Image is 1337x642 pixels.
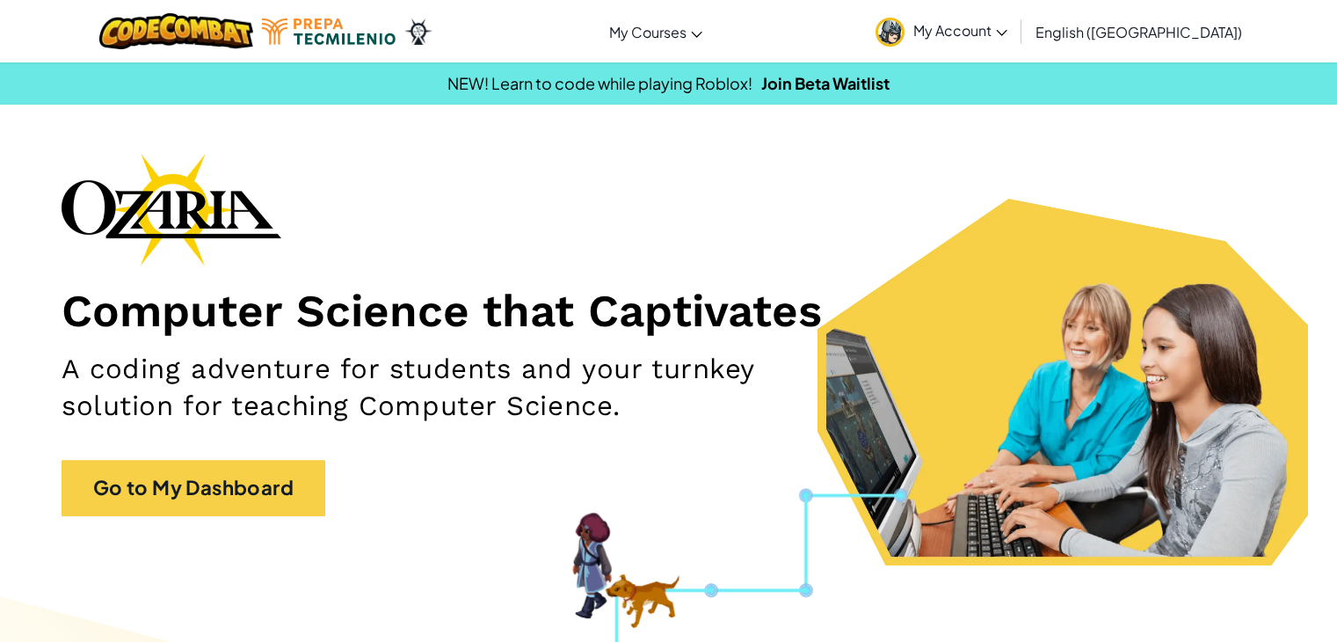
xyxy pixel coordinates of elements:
h2: A coding adventure for students and your turnkey solution for teaching Computer Science. [62,351,875,426]
a: Join Beta Waitlist [761,73,890,93]
a: My Courses [600,8,711,55]
span: My Account [913,21,1007,40]
span: English ([GEOGRAPHIC_DATA]) [1035,23,1242,41]
img: Ozaria branding logo [62,153,281,266]
img: Tecmilenio logo [262,18,396,45]
a: English ([GEOGRAPHIC_DATA]) [1027,8,1251,55]
h1: Computer Science that Captivates [62,283,1275,338]
img: CodeCombat logo [99,13,253,49]
span: NEW! Learn to code while playing Roblox! [447,73,752,93]
a: My Account [867,4,1016,59]
img: avatar [876,18,905,47]
a: Go to My Dashboard [62,460,325,515]
span: My Courses [609,23,687,41]
img: Ozaria [404,18,432,45]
